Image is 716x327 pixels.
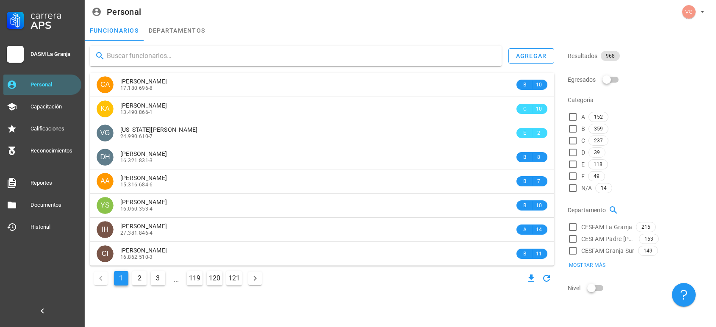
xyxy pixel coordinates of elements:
button: Ir a la página 120 [207,271,222,285]
span: YS [100,197,109,214]
div: DASM La Granja [31,51,78,58]
button: Ir a la página 119 [187,271,203,285]
div: Capacitación [31,103,78,110]
span: [US_STATE][PERSON_NAME] [120,126,198,133]
span: 149 [644,246,652,255]
span: B [522,201,528,210]
span: 237 [594,136,603,145]
span: 13.490.866-1 [120,109,153,115]
span: 15.316.684-6 [120,182,153,188]
span: ... [169,272,183,285]
a: funcionarios [85,20,144,41]
span: E [522,129,528,137]
span: 215 [641,222,650,232]
span: E [581,160,585,169]
span: 17.180.696-8 [120,85,153,91]
div: avatar [97,76,114,93]
div: avatar [97,173,114,190]
span: 27.381.846-4 [120,230,153,236]
button: Ir a la página 121 [226,271,242,285]
span: 11 [536,249,542,258]
div: Departamento [568,200,711,220]
span: N/A [581,184,592,192]
a: Reconocimientos [3,141,81,161]
span: B [522,80,528,89]
span: CESFAM La Granja [581,223,633,231]
button: agregar [508,48,554,64]
span: B [522,153,528,161]
div: Egresados [568,69,711,90]
span: 49 [594,172,599,181]
button: Ir a la página 2 [132,271,147,285]
div: avatar [682,5,696,19]
a: Documentos [3,195,81,215]
span: IH [102,221,108,238]
span: 2 [536,129,542,137]
div: avatar [97,245,114,262]
div: Reconocimientos [31,147,78,154]
span: AA [100,173,109,190]
button: Página siguiente [248,272,262,285]
span: 16.321.831-3 [120,158,153,163]
div: avatar [97,100,114,117]
button: Página actual, página 1 [114,271,128,285]
div: Carrera [31,10,78,20]
div: agregar [516,53,547,59]
span: CESFAM Granja Sur [581,247,635,255]
span: KA [100,100,109,117]
span: 24.990.610-7 [120,133,153,139]
input: Buscar funcionarios… [107,49,495,63]
div: avatar [97,221,114,238]
span: Mostrar más [569,262,605,268]
span: 16.862.510-3 [120,254,153,260]
div: avatar [97,125,114,141]
span: 118 [594,160,602,169]
div: Personal [107,7,141,17]
div: Categoria [568,90,711,110]
span: B [581,125,585,133]
span: [PERSON_NAME] [120,102,167,109]
a: departamentos [144,20,210,41]
a: Capacitación [3,97,81,117]
div: Historial [31,224,78,230]
div: APS [31,20,78,30]
div: Personal [31,81,78,88]
span: B [522,177,528,186]
span: [PERSON_NAME] [120,150,167,157]
span: 14 [601,183,607,193]
span: [PERSON_NAME] [120,199,167,205]
span: [PERSON_NAME] [120,247,167,254]
span: [PERSON_NAME] [120,175,167,181]
span: 968 [606,51,615,61]
div: Reportes [31,180,78,186]
span: C [581,136,585,145]
span: D [581,148,585,157]
span: A [581,113,585,121]
span: CA [100,76,110,93]
span: 14 [536,225,542,234]
span: 10 [536,105,542,113]
div: Nivel [568,278,711,298]
nav: Navegación de paginación [90,269,266,288]
div: Resultados [568,46,711,66]
span: 7 [536,177,542,186]
div: Documentos [31,202,78,208]
a: Calificaciones [3,119,81,139]
div: Calificaciones [31,125,78,132]
span: 39 [594,148,600,157]
span: 10 [536,80,542,89]
span: A [522,225,528,234]
span: B [522,249,528,258]
span: VG [100,125,110,141]
span: CI [102,245,108,262]
span: [PERSON_NAME] [120,223,167,230]
a: Historial [3,217,81,237]
button: Ir a la página 3 [151,271,165,285]
span: 8 [536,153,542,161]
span: 16.060.353-4 [120,206,153,212]
span: F [581,172,585,180]
span: 152 [594,112,603,122]
span: CESFAM Padre [PERSON_NAME] [581,235,636,243]
span: 10 [536,201,542,210]
a: Reportes [3,173,81,193]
